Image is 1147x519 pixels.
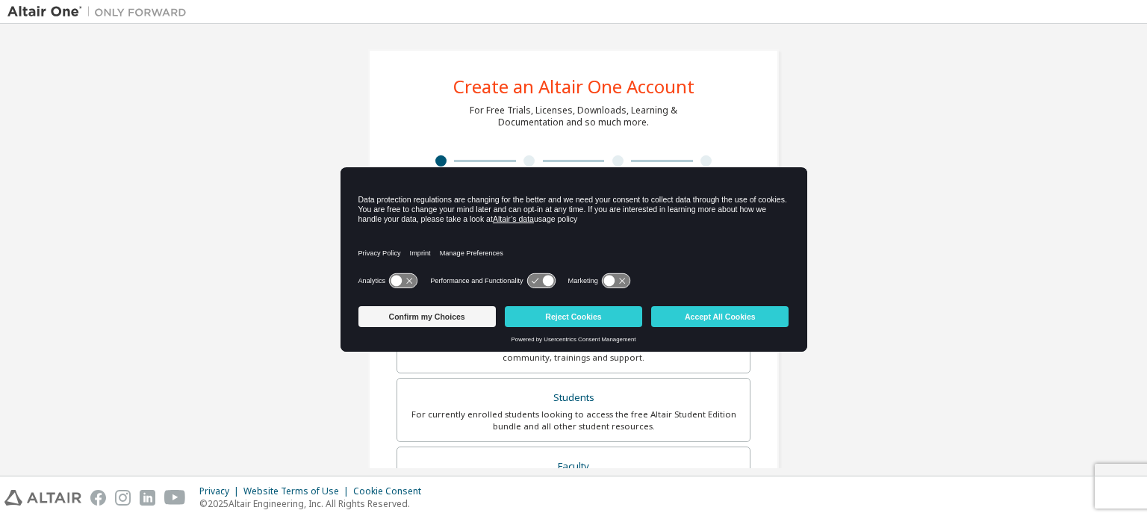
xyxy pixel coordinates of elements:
[353,485,430,497] div: Cookie Consent
[199,485,243,497] div: Privacy
[243,485,353,497] div: Website Terms of Use
[199,497,430,510] p: © 2025 Altair Engineering, Inc. All Rights Reserved.
[7,4,194,19] img: Altair One
[140,490,155,506] img: linkedin.svg
[406,408,741,432] div: For currently enrolled students looking to access the free Altair Student Edition bundle and all ...
[406,456,741,477] div: Faculty
[164,490,186,506] img: youtube.svg
[90,490,106,506] img: facebook.svg
[4,490,81,506] img: altair_logo.svg
[115,490,131,506] img: instagram.svg
[406,388,741,408] div: Students
[470,105,677,128] div: For Free Trials, Licenses, Downloads, Learning & Documentation and so much more.
[453,78,694,96] div: Create an Altair One Account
